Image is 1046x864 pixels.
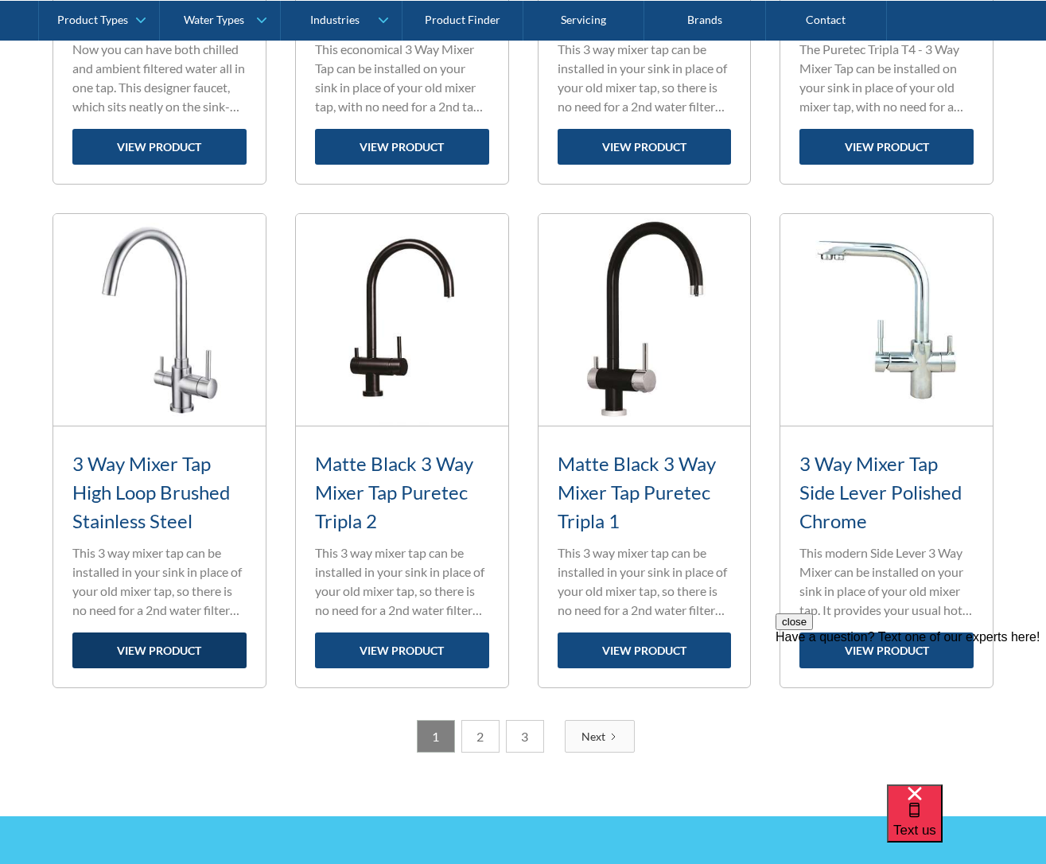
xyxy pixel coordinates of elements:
p: This economical 3 Way Mixer Tap can be installed on your sink in place of your old mixer tap, wit... [315,40,489,116]
a: 1 [417,720,455,753]
a: view product [72,632,247,668]
p: This 3 way mixer tap can be installed in your sink in place of your old mixer tap, so there is no... [72,543,247,620]
p: Now you can have both chilled and ambient filtered water all in one tap. This designer faucet, wh... [72,40,247,116]
p: This modern Side Lever 3 Way Mixer can be installed on your sink in place of your old mixer tap. ... [799,543,974,620]
img: 3 Way Mixer Tap High Loop Brushed Stainless Steel [53,214,266,426]
p: The Puretec Tripla T4 - 3 Way Mixer Tap can be installed on your sink in place of your old mixer ... [799,40,974,116]
p: This 3 way mixer tap can be installed in your sink in place of your old mixer tap, so there is no... [558,543,732,620]
img: Matte Black 3 Way Mixer Tap Puretec Tripla 2 [296,214,508,426]
h3: Matte Black 3 Way Mixer Tap Puretec Tripla 2 [315,450,489,535]
img: Matte Black 3 Way Mixer Tap Puretec Tripla 1 [539,214,751,426]
a: view product [72,129,247,165]
a: view product [799,129,974,165]
img: 3 Way Mixer Tap Side Lever Polished Chrome [780,214,993,426]
div: Industries [310,13,360,26]
h3: Matte Black 3 Way Mixer Tap Puretec Tripla 1 [558,450,732,535]
iframe: podium webchat widget bubble [887,784,1046,864]
div: Water Types [184,13,244,26]
a: 3 [506,720,544,753]
a: Next Page [565,720,635,753]
div: Next [581,728,605,745]
div: List [52,720,994,753]
p: This 3 way mixer tap can be installed in your sink in place of your old mixer tap, so there is no... [558,40,732,116]
a: 2 [461,720,500,753]
iframe: podium webchat widget prompt [776,613,1046,804]
a: view product [315,632,489,668]
h3: 3 Way Mixer Tap High Loop Brushed Stainless Steel [72,450,247,535]
h3: 3 Way Mixer Tap Side Lever Polished Chrome [799,450,974,535]
a: view product [315,129,489,165]
a: view product [558,129,732,165]
div: Product Types [57,13,128,26]
p: This 3 way mixer tap can be installed in your sink in place of your old mixer tap, so there is no... [315,543,489,620]
a: view product [558,632,732,668]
